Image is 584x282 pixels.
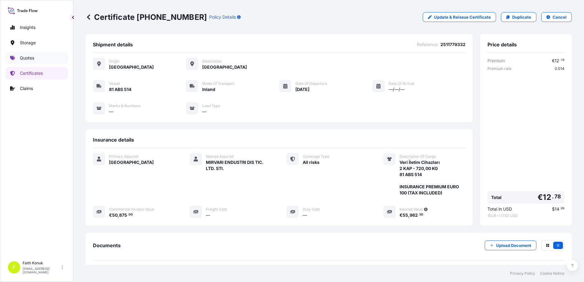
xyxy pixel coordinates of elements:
[109,64,154,70] span: [GEOGRAPHIC_DATA]
[561,208,564,210] span: 99
[560,208,560,210] span: .
[553,14,567,20] p: Cancel
[487,206,512,212] span: Total in USD
[400,207,423,212] span: Insured Value
[510,271,535,276] a: Privacy Policy
[554,195,561,198] span: 78
[5,82,68,95] a: Claims
[487,58,505,64] span: Premium
[487,213,564,218] span: 1 EUR = 1.1733 USD
[206,212,210,218] span: —
[541,12,572,22] button: Cancel
[93,137,134,143] span: Insurance details
[206,154,233,159] span: Named Assured
[86,12,207,22] p: Certificate [PHONE_NUMBER]
[491,194,502,201] span: Total
[209,14,236,20] p: Policy Details
[540,271,564,276] a: Cookie Notice
[418,214,419,216] span: .
[440,42,465,48] span: 2511779332
[303,159,319,165] span: All risks
[552,207,555,211] span: $
[23,267,60,274] p: [EMAIL_ADDRESS][DOMAIN_NAME]
[109,103,140,108] span: Marks & Numbers
[552,59,555,63] span: €
[295,86,309,92] span: [DATE]
[555,66,564,71] span: 0.014
[109,59,119,64] span: Origin
[109,81,120,86] span: Vessel
[202,109,206,115] span: —
[206,159,272,172] span: MIRVARI ENDUSTRI DIS TIC. LTD. STI.
[93,42,133,48] span: Shipment details
[20,55,34,61] p: Quotes
[400,154,436,159] span: Description Of Cargo
[202,86,215,92] span: Inland
[206,207,227,212] span: Freight Cost
[561,59,564,61] span: 78
[543,193,551,201] span: 12
[93,242,121,248] span: Documents
[5,37,68,49] a: Storage
[5,67,68,79] a: Certificates
[202,81,235,86] span: Mode of Transport
[485,240,536,250] button: Upload Document
[109,207,154,212] span: Commercial Invoice Value
[5,21,68,34] a: Insights
[560,59,560,61] span: .
[20,40,36,46] p: Storage
[487,42,517,48] span: Price details
[400,213,403,217] span: €
[538,193,543,201] span: €
[20,24,35,31] p: Insights
[423,12,496,22] a: Update & Reissue Certificate
[400,159,465,196] span: Veri İletim Cihazları 2 KAP - 720,00 KG 81 ABS 514 INSURANCE PREMIUM EURO 100 (TAX INCLUDED)
[555,59,559,63] span: 12
[303,154,329,159] span: Coverage Type
[202,103,220,108] span: Load Type
[408,213,410,217] span: ,
[109,86,131,92] span: 81 ABS 514
[119,213,127,217] span: 875
[303,212,307,218] span: —
[109,109,113,115] span: —
[23,261,60,266] p: Faith Konuk
[202,59,222,64] span: Destination
[555,207,559,211] span: 14
[13,264,16,270] span: F
[389,81,414,86] span: Date of Arrival
[112,213,118,217] span: 50
[127,214,128,216] span: .
[417,42,439,48] span: Reference :
[552,195,554,198] span: .
[109,154,138,159] span: Primary Assured
[202,64,247,70] span: [GEOGRAPHIC_DATA]
[129,214,133,216] span: 00
[501,12,536,22] a: Duplicate
[109,213,112,217] span: €
[389,86,404,92] span: —/—/—
[496,242,531,248] p: Upload Document
[303,207,320,212] span: Duty Cost
[487,66,511,71] span: Premium rate
[434,14,491,20] p: Update & Reissue Certificate
[419,214,423,216] span: 50
[109,159,154,165] span: [GEOGRAPHIC_DATA]
[118,213,119,217] span: ,
[20,85,33,92] p: Claims
[512,14,531,20] p: Duplicate
[20,70,43,76] p: Certificates
[403,213,408,217] span: 55
[5,52,68,64] a: Quotes
[295,81,327,86] span: Date of Departure
[410,213,418,217] span: 962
